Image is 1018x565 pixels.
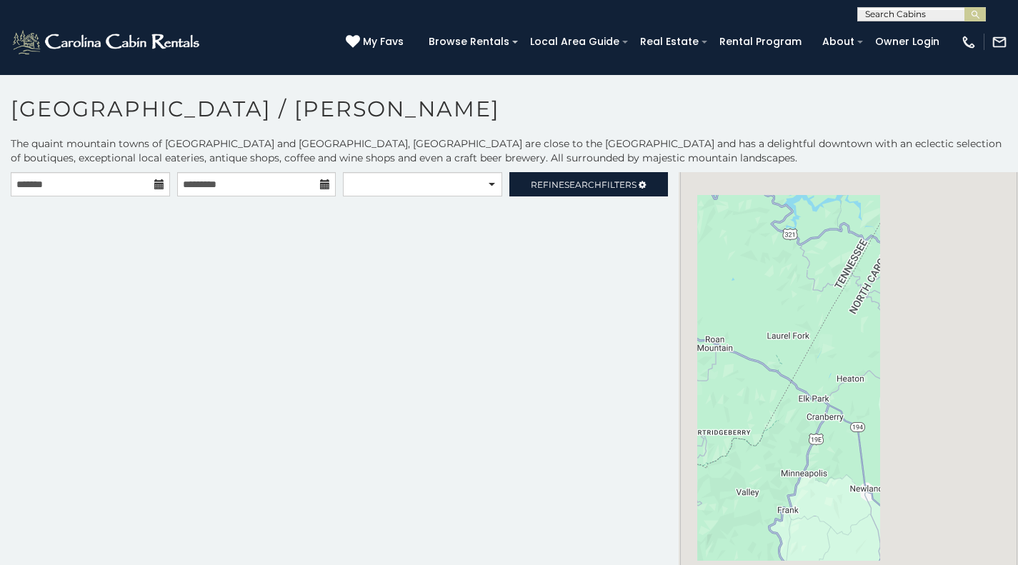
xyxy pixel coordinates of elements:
[421,31,517,53] a: Browse Rentals
[11,28,204,56] img: White-1-2.png
[564,179,602,190] span: Search
[712,31,809,53] a: Rental Program
[509,172,669,196] a: RefineSearchFilters
[815,31,862,53] a: About
[633,31,706,53] a: Real Estate
[868,31,947,53] a: Owner Login
[523,31,627,53] a: Local Area Guide
[531,179,637,190] span: Refine Filters
[363,34,404,49] span: My Favs
[961,34,977,50] img: phone-regular-white.png
[992,34,1007,50] img: mail-regular-white.png
[346,34,407,50] a: My Favs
